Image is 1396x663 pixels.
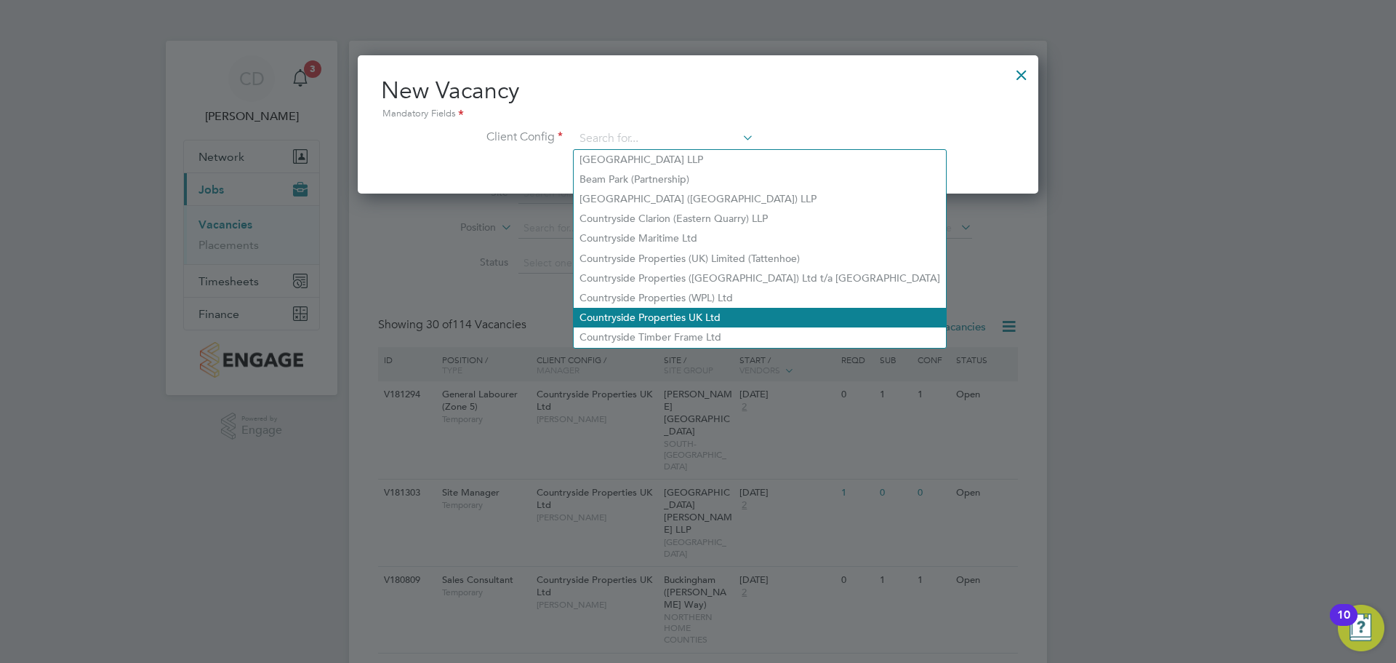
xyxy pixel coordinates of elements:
[381,76,1015,122] h2: New Vacancy
[574,249,946,269] li: Countryside Properties (UK) Limited (Tattenhoe)
[381,106,1015,122] div: Mandatory Fields
[574,288,946,308] li: Countryside Properties (WPL) Ltd
[574,150,946,170] li: [GEOGRAPHIC_DATA] LLP
[574,209,946,229] li: Countryside Clarion (Eastern Quarry) LLP
[381,130,563,145] label: Client Config
[574,308,946,327] li: Countryside Properties UK Ltd
[574,269,946,288] li: Countryside Properties ([GEOGRAPHIC_DATA]) Ltd t/a [GEOGRAPHIC_DATA]
[574,128,754,150] input: Search for...
[574,189,946,209] li: [GEOGRAPHIC_DATA] ([GEOGRAPHIC_DATA]) LLP
[1338,605,1384,651] button: Open Resource Center, 10 new notifications
[574,327,946,347] li: Countryside Timber Frame Ltd
[574,229,946,248] li: Countryside Maritime Ltd
[1337,615,1350,634] div: 10
[574,170,946,189] li: Beam Park (Partnership)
